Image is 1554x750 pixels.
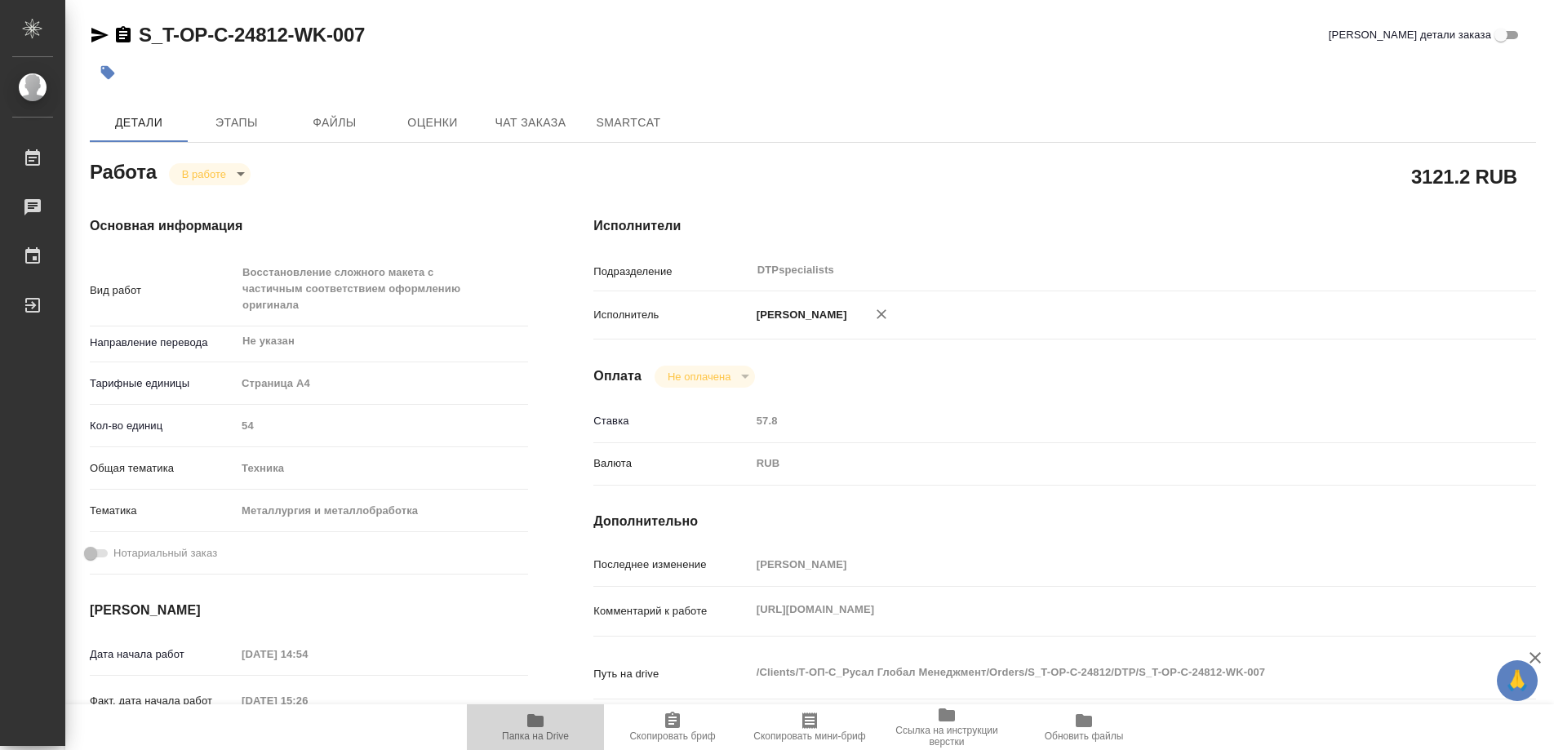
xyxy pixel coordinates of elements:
[90,55,126,91] button: Добавить тэг
[236,370,528,397] div: Страница А4
[663,370,735,384] button: Не оплачена
[502,730,569,742] span: Папка на Drive
[593,666,750,682] p: Путь на drive
[90,25,109,45] button: Скопировать ссылку для ЯМессенджера
[113,25,133,45] button: Скопировать ссылку
[593,366,642,386] h4: Оплата
[90,601,528,620] h4: [PERSON_NAME]
[467,704,604,750] button: Папка на Drive
[90,156,157,185] h2: Работа
[90,216,528,236] h4: Основная информация
[169,163,251,185] div: В работе
[593,557,750,573] p: Последнее изменение
[751,307,847,323] p: [PERSON_NAME]
[90,646,236,663] p: Дата начала работ
[177,167,231,181] button: В работе
[655,366,755,388] div: В работе
[1329,27,1491,43] span: [PERSON_NAME] детали заказа
[113,545,217,561] span: Нотариальный заказ
[751,596,1458,624] textarea: [URL][DOMAIN_NAME]
[236,414,528,437] input: Пустое поле
[90,460,236,477] p: Общая тематика
[593,512,1536,531] h4: Дополнительно
[90,375,236,392] p: Тарифные единицы
[90,693,236,709] p: Факт. дата начала работ
[751,409,1458,433] input: Пустое поле
[1015,704,1152,750] button: Обновить файлы
[393,113,472,133] span: Оценки
[295,113,374,133] span: Файлы
[589,113,668,133] span: SmartCat
[593,603,750,619] p: Комментарий к работе
[593,216,1536,236] h4: Исполнители
[593,413,750,429] p: Ставка
[593,455,750,472] p: Валюта
[604,704,741,750] button: Скопировать бриф
[878,704,1015,750] button: Ссылка на инструкции верстки
[236,642,379,666] input: Пустое поле
[593,264,750,280] p: Подразделение
[236,497,528,525] div: Металлургия и металлобработка
[1503,663,1531,698] span: 🙏
[90,282,236,299] p: Вид работ
[864,296,899,332] button: Удалить исполнителя
[90,418,236,434] p: Кол-во единиц
[491,113,570,133] span: Чат заказа
[236,455,528,482] div: Техника
[1497,660,1538,701] button: 🙏
[100,113,178,133] span: Детали
[888,725,1006,748] span: Ссылка на инструкции верстки
[139,24,365,46] a: S_T-OP-C-24812-WK-007
[90,335,236,351] p: Направление перевода
[198,113,276,133] span: Этапы
[751,450,1458,477] div: RUB
[751,553,1458,576] input: Пустое поле
[753,730,865,742] span: Скопировать мини-бриф
[751,659,1458,686] textarea: /Clients/Т-ОП-С_Русал Глобал Менеджмент/Orders/S_T-OP-C-24812/DTP/S_T-OP-C-24812-WK-007
[1411,162,1517,190] h2: 3121.2 RUB
[236,689,379,712] input: Пустое поле
[741,704,878,750] button: Скопировать мини-бриф
[629,730,715,742] span: Скопировать бриф
[1045,730,1124,742] span: Обновить файлы
[90,503,236,519] p: Тематика
[593,307,750,323] p: Исполнитель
